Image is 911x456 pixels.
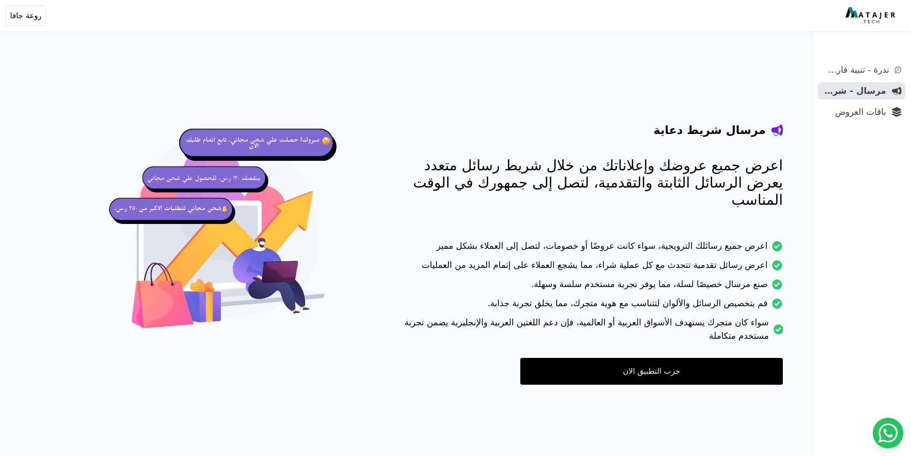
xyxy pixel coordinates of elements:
li: قم بتخصيص الرسائل والألوان لتتناسب مع هوية متجرك، مما يخلق تجربة جذابة. [389,297,783,316]
img: MatajerTech Logo [845,7,898,24]
span: ندرة - تنبية قارب علي النفاذ [822,63,889,77]
li: صنع مرسال خصيصًا لسلة، مما يوفر تجربة مستخدم سلسة وسهلة. [389,278,783,297]
li: اعرض رسائل تقدمية تتحدث مع كل عملية شراء، مما يشجع العملاء على إتمام المزيد من العمليات [389,258,783,278]
img: hero [106,115,351,360]
li: اعرض جميع رسائلك الترويجية، سواء كانت عروضًا أو خصومات، لتصل إلى العملاء بشكل مميز [389,239,783,258]
span: باقات العروض [822,105,886,119]
h4: مرسال شريط دعاية [654,122,766,138]
a: جرب التطبيق الان [520,358,783,385]
li: سواء كان متجرك يستهدف الأسواق العربية أو العالمية، فإن دعم اللغتين العربية والإنجليزية يضمن تجربة... [389,316,783,348]
p: اعرض جميع عروضك وإعلاناتك من خلال شريط رسائل متعدد يعرض الرسائل الثابتة والتقدمية، لتصل إلى جمهور... [389,157,783,209]
button: روعة جافا [6,6,46,26]
span: مرسال - شريط دعاية [822,84,886,98]
span: روعة جافا [10,10,42,22]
